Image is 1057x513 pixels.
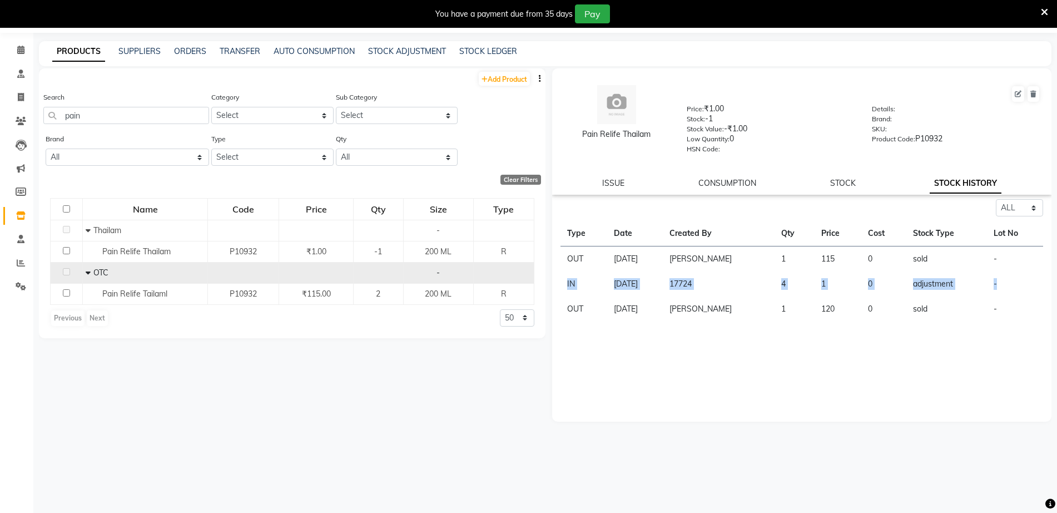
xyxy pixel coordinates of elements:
th: Qty [775,221,814,246]
label: Brand: [872,114,892,124]
label: Stock Value: [687,124,724,134]
span: - [436,225,440,235]
span: 2 [376,289,380,299]
td: 0 [861,246,906,272]
label: HSN Code: [687,144,720,154]
td: 1 [775,297,814,322]
span: OTC [93,268,108,278]
span: Collapse Row [86,225,93,235]
div: ₹1.00 [687,103,855,119]
td: OUT [560,297,608,322]
img: avatar [597,85,636,124]
a: STOCK [830,178,856,188]
label: Details: [872,104,895,114]
div: Code [209,199,278,219]
a: ISSUE [602,178,624,188]
span: ₹115.00 [302,289,331,299]
th: Cost [861,221,906,246]
div: Pain Relife Thailam [563,129,670,140]
td: 1 [775,246,814,272]
td: [PERSON_NAME] [663,297,775,322]
label: Sub Category [336,92,377,102]
td: - [987,272,1043,297]
label: Low Quantity: [687,134,730,144]
div: Clear Filters [500,175,541,185]
a: SUPPLIERS [118,46,161,56]
span: 200 ML [425,289,451,299]
td: IN [560,272,608,297]
span: ₹1.00 [306,246,326,256]
input: Search by product name or code [43,107,209,124]
div: Type [474,199,533,219]
span: -1 [374,246,382,256]
td: 115 [815,246,862,272]
label: Product Code: [872,134,915,144]
td: 0 [861,297,906,322]
td: [DATE] [607,272,662,297]
label: Search [43,92,64,102]
span: Pain Relife Thailam [102,246,171,256]
div: Price [280,199,353,219]
span: - [436,268,440,278]
td: [DATE] [607,297,662,322]
label: Brand [46,134,64,144]
th: Type [560,221,608,246]
td: 17724 [663,272,775,297]
a: STOCK ADJUSTMENT [368,46,446,56]
td: 0 [861,272,906,297]
a: STOCK LEDGER [459,46,517,56]
a: PRODUCTS [52,42,105,62]
td: - [987,246,1043,272]
span: P10932 [230,246,257,256]
td: adjustment [906,272,987,297]
span: Collapse Row [86,268,93,278]
a: Add Product [479,72,530,86]
a: STOCK HISTORY [930,174,1001,194]
th: Lot No [987,221,1043,246]
label: Price: [687,104,704,114]
div: Size [404,199,473,219]
a: TRANSFER [220,46,260,56]
td: - [987,297,1043,322]
label: Type [211,134,226,144]
span: 200 ML [425,246,451,256]
span: Pain Relife Tailaml [102,289,167,299]
div: Name [83,199,207,219]
td: sold [906,246,987,272]
td: 120 [815,297,862,322]
a: CONSUMPTION [698,178,756,188]
span: R [501,246,507,256]
label: Category [211,92,239,102]
td: OUT [560,246,608,272]
button: Pay [575,4,610,23]
td: 1 [815,272,862,297]
span: P10932 [230,289,257,299]
label: Qty [336,134,346,144]
td: [DATE] [607,246,662,272]
label: SKU: [872,124,887,134]
a: AUTO CONSUMPTION [274,46,355,56]
th: Date [607,221,662,246]
span: R [501,289,507,299]
label: Stock: [687,114,705,124]
td: 4 [775,272,814,297]
div: 0 [687,133,855,149]
div: -1 [687,113,855,129]
div: P10932 [872,133,1040,149]
div: Qty [354,199,402,219]
a: ORDERS [174,46,206,56]
div: You have a payment due from 35 days [435,8,573,20]
span: Thailam [93,225,121,235]
th: Price [815,221,862,246]
td: sold [906,297,987,322]
th: Created By [663,221,775,246]
td: [PERSON_NAME] [663,246,775,272]
div: -₹1.00 [687,123,855,139]
th: Stock Type [906,221,987,246]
